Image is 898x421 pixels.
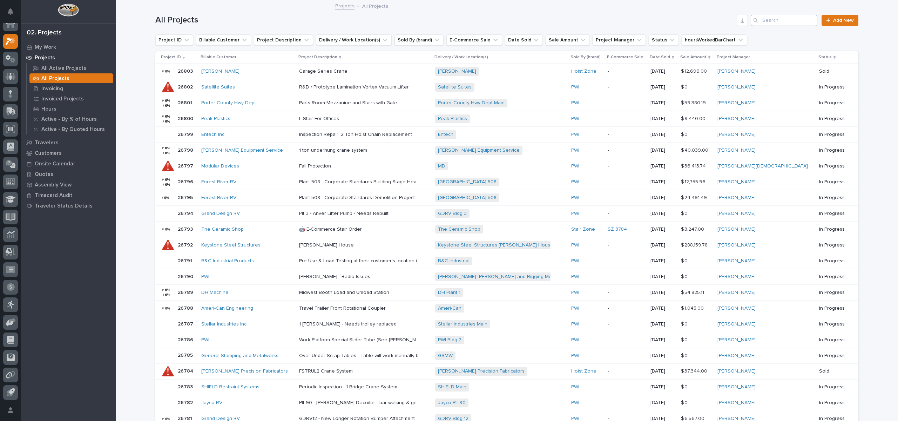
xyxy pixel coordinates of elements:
[819,274,847,280] p: In Progress
[717,68,756,74] a: [PERSON_NAME]
[155,348,858,363] tr: 2678526785 General Stamping and Metalworks Over-Under-Scrap Tables - Table will work manually but...
[299,162,332,169] p: Fall Protection
[819,163,847,169] p: In Progress
[717,195,756,201] a: [PERSON_NAME]
[438,100,505,106] a: Porter County Hwy Dept Main
[27,124,116,134] a: Active - By Quoted Hours
[21,148,116,158] a: Customers
[27,104,116,114] a: Hours
[155,300,858,316] tr: 2678826788 Ameri-Can Engineering Travel Trailer Front Rotational CouplerTravel Trailer Front Rota...
[571,163,579,169] a: PWI
[819,226,847,232] p: In Progress
[299,193,416,201] p: Plant 508 - Corporate Standards Demolition Project
[571,179,579,185] a: PWI
[608,226,627,232] a: SZ 3784
[21,158,116,169] a: Onsite Calendar
[178,304,195,311] p: 26788
[608,116,645,122] p: -
[819,195,847,201] p: In Progress
[571,274,579,280] a: PWI
[819,400,847,406] p: In Progress
[608,100,645,106] p: -
[650,68,675,74] p: [DATE]
[201,274,209,280] a: PWI
[438,384,466,390] a: SHIELD Main
[27,63,116,73] a: All Active Projects
[155,237,858,253] tr: 2679226792 Keystone Steel Structures [PERSON_NAME] House[PERSON_NAME] House Keystone Steel Struct...
[681,320,689,327] p: $ 0
[21,52,116,63] a: Projects
[35,55,55,61] p: Projects
[178,320,195,327] p: 26787
[650,384,675,390] p: [DATE]
[21,179,116,190] a: Assembly View
[201,84,235,90] a: Satellite Suites
[201,68,239,74] a: [PERSON_NAME]
[650,163,675,169] p: [DATE]
[254,34,313,46] button: Project Description
[201,100,256,106] a: Porter County Hwy Dept
[299,257,423,264] p: Pre Use & Load Testing at their customer's location in Fort Wayne
[833,18,854,23] span: Add New
[681,367,709,374] p: $ 37,344.00
[178,257,194,264] p: 26791
[438,195,497,201] a: [GEOGRAPHIC_DATA] 508
[717,132,756,138] a: [PERSON_NAME]
[681,114,707,122] p: $ 9,440.00
[571,68,596,74] a: Hoist Zone
[155,395,858,411] tr: 2678226782 Jayco RV Plt 90 - [PERSON_NAME] Decoiler - bar walking & grinding the metalPlt 90 - [P...
[35,140,59,146] p: Travelers
[178,367,195,374] p: 26784
[571,321,579,327] a: PWI
[650,242,675,248] p: [DATE]
[155,158,858,174] tr: 2679726797 Modular Devices Fall ProtectionFall Protection MD PWI -[DATE]$ 36,413.74$ 36,413.74 [P...
[27,94,116,104] a: Invoiced Projects
[41,96,84,102] p: Invoiced Projects
[717,400,756,406] a: [PERSON_NAME]
[819,84,847,90] p: In Progress
[155,316,858,332] tr: 2678726787 Stellar Industries Inc 1 [PERSON_NAME] - Needs trolley replaced1 [PERSON_NAME] - Needs...
[438,290,460,296] a: DH Plant 1
[505,34,543,46] button: Date Sold
[438,84,472,90] a: Satellite Suites
[178,67,194,74] p: 26803
[650,195,675,201] p: [DATE]
[650,179,675,185] p: [DATE]
[681,225,705,232] p: $ 3,247.00
[819,116,847,122] p: In Progress
[35,203,93,209] p: Traveler Status Details
[650,274,675,280] p: [DATE]
[571,226,595,232] a: Stair Zone
[717,226,756,232] a: [PERSON_NAME]
[438,258,470,264] a: B&C Industrial
[438,353,453,359] a: GSMW
[571,211,579,217] a: PWI
[438,179,497,185] a: [GEOGRAPHIC_DATA] 508
[717,305,756,311] a: [PERSON_NAME]
[155,206,858,222] tr: 2679426794 Grand Design RV Plt 3 - Anver Lifter Pump - Needs RebuiltPlt 3 - Anver Lifter Pump - N...
[681,241,709,248] p: $ 288,159.78
[201,321,247,327] a: Stellar Industries Inc
[608,400,645,406] p: -
[201,305,253,311] a: Ameri-Can Engineering
[571,195,579,201] a: PWI
[650,132,675,138] p: [DATE]
[155,64,858,79] tr: 2680326803 [PERSON_NAME] Garage Series CraneGarage Series Crane [PERSON_NAME] Hoist Zone -[DATE]$...
[608,147,645,153] p: -
[201,179,236,185] a: Forest River RV
[819,258,847,264] p: In Progress
[178,241,194,248] p: 26792
[681,146,710,153] p: $ 40,039.00
[650,84,675,90] p: [DATE]
[819,68,847,74] p: Sold
[819,290,847,296] p: In Progress
[316,34,392,46] button: Delivery / Work Location(s)
[299,209,390,217] p: Plt 3 - Anver Lifter Pump - Needs Rebuilt
[201,163,239,169] a: Modular Devices
[681,99,707,106] p: $ 59,380.19
[438,368,525,374] a: [PERSON_NAME] Precision Fabricators
[201,132,224,138] a: Entech Inc
[299,288,391,296] p: Midwest Booth Load and Unload Station
[335,1,355,9] a: Projects
[201,147,283,153] a: [PERSON_NAME] Equipment Service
